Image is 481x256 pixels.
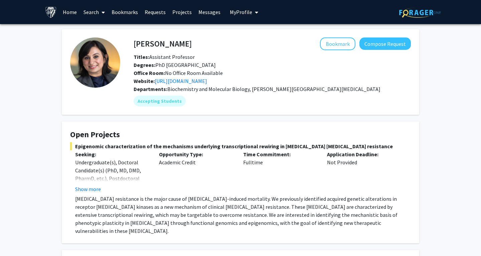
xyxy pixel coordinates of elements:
span: PhD [GEOGRAPHIC_DATA] [134,62,216,68]
a: Search [80,0,108,24]
button: Add Utthara Nayar to Bookmarks [320,37,355,50]
p: [MEDICAL_DATA] resistance is the major cause of [MEDICAL_DATA]-induced mortality. We previously i... [75,195,411,235]
b: Degrees: [134,62,155,68]
b: Titles: [134,54,149,60]
img: Johns Hopkins University Logo [45,6,57,18]
button: Show more [75,185,101,193]
span: No Office Room Available [134,70,223,76]
h4: Open Projects [70,130,411,140]
a: Bookmarks [108,0,141,24]
mat-chip: Accepting Students [134,96,186,106]
span: Epigenomic characterization of the mechanisms underlying transcriptional rewiring in [MEDICAL_DAT... [70,142,411,150]
a: Opens in a new tab [155,78,207,84]
img: ForagerOne Logo [399,7,441,18]
b: Office Room: [134,70,165,76]
div: Academic Credit [154,150,238,193]
p: Application Deadline: [327,150,401,158]
p: Time Commitment: [243,150,317,158]
a: Home [59,0,80,24]
span: Biochemistry and Molecular Biology, [PERSON_NAME][GEOGRAPHIC_DATA][MEDICAL_DATA] [167,86,380,92]
span: My Profile [230,9,252,15]
div: Not Provided [322,150,406,193]
h4: [PERSON_NAME] [134,37,192,50]
b: Departments: [134,86,167,92]
b: Website: [134,78,155,84]
div: Undergraduate(s), Doctoral Candidate(s) (PhD, MD, DMD, PharmD, etc.), Postdoctoral Researcher(s) ... [75,158,149,206]
a: Projects [169,0,195,24]
button: Compose Request to Utthara Nayar [359,37,411,50]
a: Messages [195,0,224,24]
div: Fulltime [238,150,322,193]
img: Profile Picture [70,37,120,88]
p: Seeking: [75,150,149,158]
p: Opportunity Type: [159,150,233,158]
span: Assistant Professor [134,54,195,60]
a: Requests [141,0,169,24]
